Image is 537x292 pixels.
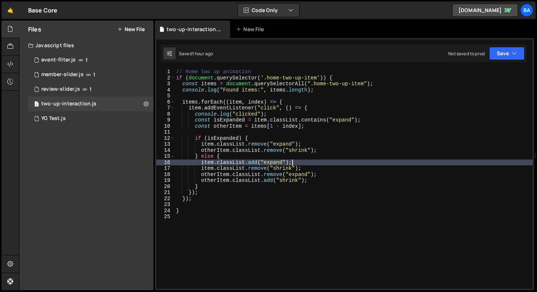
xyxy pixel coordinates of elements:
[1,1,19,19] a: 🤙
[156,214,175,220] div: 25
[28,82,153,97] div: 15790/44138.js
[156,153,175,160] div: 15
[156,111,175,117] div: 8
[448,50,485,57] div: Not saved to prod
[28,111,153,126] div: 15790/42338.js
[41,115,66,122] div: YG Test.js
[156,196,175,202] div: 22
[156,105,175,111] div: 7
[19,38,153,53] div: Javascript files
[489,47,525,60] button: Save
[156,75,175,81] div: 2
[156,129,175,135] div: 11
[34,102,39,108] span: 1
[156,172,175,178] div: 18
[156,135,175,142] div: 12
[167,26,221,33] div: two-up-interaction.js
[28,97,153,111] div: 15790/44770.js
[28,25,41,33] h2: Files
[156,69,175,75] div: 1
[28,6,57,15] div: Base Core
[156,208,175,214] div: 24
[156,184,175,190] div: 20
[41,57,76,63] div: event-filter.js
[93,72,95,78] span: 1
[41,101,96,107] div: two-up-interaction.js
[156,165,175,172] div: 17
[156,87,175,93] div: 4
[156,93,175,99] div: 5
[156,160,175,166] div: 16
[520,4,533,17] a: Ba
[179,50,213,57] div: Saved
[28,53,153,67] div: 15790/44139.js
[117,26,145,32] button: New File
[238,4,299,17] button: Code Only
[156,123,175,130] div: 10
[156,177,175,184] div: 19
[156,141,175,147] div: 13
[28,67,153,82] div: 15790/44133.js
[41,86,80,93] div: review-slider.js
[192,50,213,57] div: 1 hour ago
[452,4,518,17] a: [DOMAIN_NAME]
[156,117,175,123] div: 9
[156,202,175,208] div: 23
[85,57,88,63] span: 1
[156,99,175,105] div: 6
[156,190,175,196] div: 21
[89,86,92,92] span: 1
[236,26,267,33] div: New File
[156,147,175,154] div: 14
[41,71,84,78] div: member-slider.js
[156,81,175,87] div: 3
